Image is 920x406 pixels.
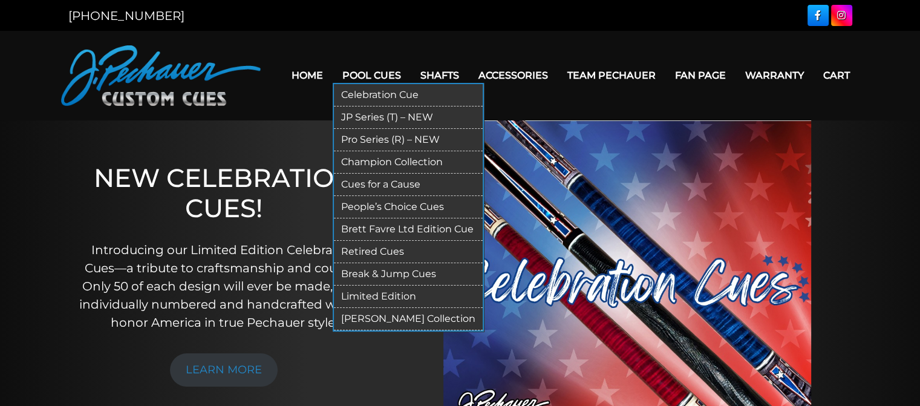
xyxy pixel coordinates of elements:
a: Cart [814,60,860,91]
a: [PHONE_NUMBER] [68,8,184,23]
a: Champion Collection [334,151,483,174]
a: Fan Page [665,60,736,91]
a: Retired Cues [334,241,483,263]
a: Limited Edition [334,286,483,308]
a: JP Series (T) – NEW [334,106,483,129]
a: Accessories [469,60,558,91]
a: Brett Favre Ltd Edition Cue [334,218,483,241]
a: LEARN MORE [170,353,278,387]
a: Warranty [736,60,814,91]
h1: NEW CELEBRATION CUES! [75,163,373,224]
a: People’s Choice Cues [334,196,483,218]
a: Break & Jump Cues [334,263,483,286]
a: Cues for a Cause [334,174,483,196]
a: [PERSON_NAME] Collection [334,308,483,330]
a: Celebration Cue [334,84,483,106]
a: Pool Cues [333,60,411,91]
p: Introducing our Limited Edition Celebration Cues—a tribute to craftsmanship and country. Only 50 ... [75,241,373,332]
a: Pro Series (R) – NEW [334,129,483,151]
a: Shafts [411,60,469,91]
a: Home [282,60,333,91]
a: Team Pechauer [558,60,665,91]
img: Pechauer Custom Cues [61,45,261,106]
